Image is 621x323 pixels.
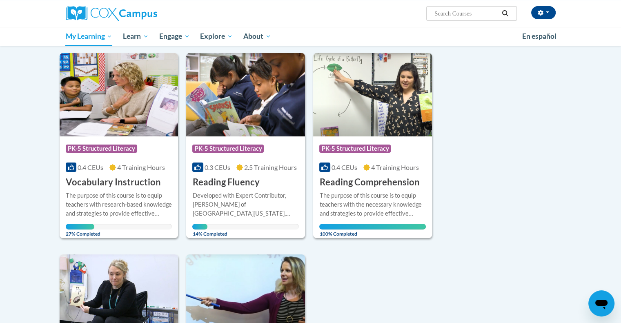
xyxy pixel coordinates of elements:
div: Your progress [66,224,94,229]
img: Cox Campus [66,6,157,21]
input: Search Courses [434,9,499,18]
span: PK-5 Structured Literacy [319,145,391,153]
a: About [238,27,276,46]
img: Course Logo [313,53,432,136]
span: My Learning [65,31,112,41]
div: Your progress [192,224,207,229]
a: Engage [154,27,195,46]
img: Course Logo [60,53,178,136]
div: Your progress [319,224,426,229]
a: En español [517,28,562,45]
span: PK-5 Structured Literacy [66,145,137,153]
span: 0.4 CEUs [78,163,103,171]
a: Learn [118,27,154,46]
h3: Reading Fluency [192,176,259,189]
a: Explore [195,27,238,46]
div: Main menu [53,27,568,46]
iframe: Button to launch messaging window [588,290,614,316]
span: En español [522,32,556,40]
img: Course Logo [186,53,305,136]
span: 2.5 Training Hours [244,163,297,171]
div: Developed with Expert Contributor, [PERSON_NAME] of [GEOGRAPHIC_DATA][US_STATE], [GEOGRAPHIC_DATA... [192,191,299,218]
span: PK-5 Structured Literacy [192,145,264,153]
a: Course LogoPK-5 Structured Literacy0.4 CEUs4 Training Hours Vocabulary InstructionThe purpose of ... [60,53,178,238]
h3: Reading Comprehension [319,176,419,189]
span: 4 Training Hours [117,163,165,171]
span: Explore [200,31,233,41]
span: 14% Completed [192,224,207,237]
span: About [243,31,271,41]
span: 0.3 CEUs [205,163,230,171]
span: 27% Completed [66,224,94,237]
div: The purpose of this course is to equip teachers with research-based knowledge and strategies to p... [66,191,172,218]
span: Engage [159,31,190,41]
a: Cox Campus [66,6,221,21]
span: Learn [123,31,149,41]
span: 0.4 CEUs [332,163,357,171]
div: The purpose of this course is to equip teachers with the necessary knowledge and strategies to pr... [319,191,426,218]
a: Course LogoPK-5 Structured Literacy0.3 CEUs2.5 Training Hours Reading FluencyDeveloped with Exper... [186,53,305,238]
a: My Learning [60,27,118,46]
span: 100% Completed [319,224,426,237]
span: 4 Training Hours [371,163,419,171]
h3: Vocabulary Instruction [66,176,161,189]
button: Account Settings [531,6,556,19]
button: Search [499,9,511,18]
a: Course LogoPK-5 Structured Literacy0.4 CEUs4 Training Hours Reading ComprehensionThe purpose of t... [313,53,432,238]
